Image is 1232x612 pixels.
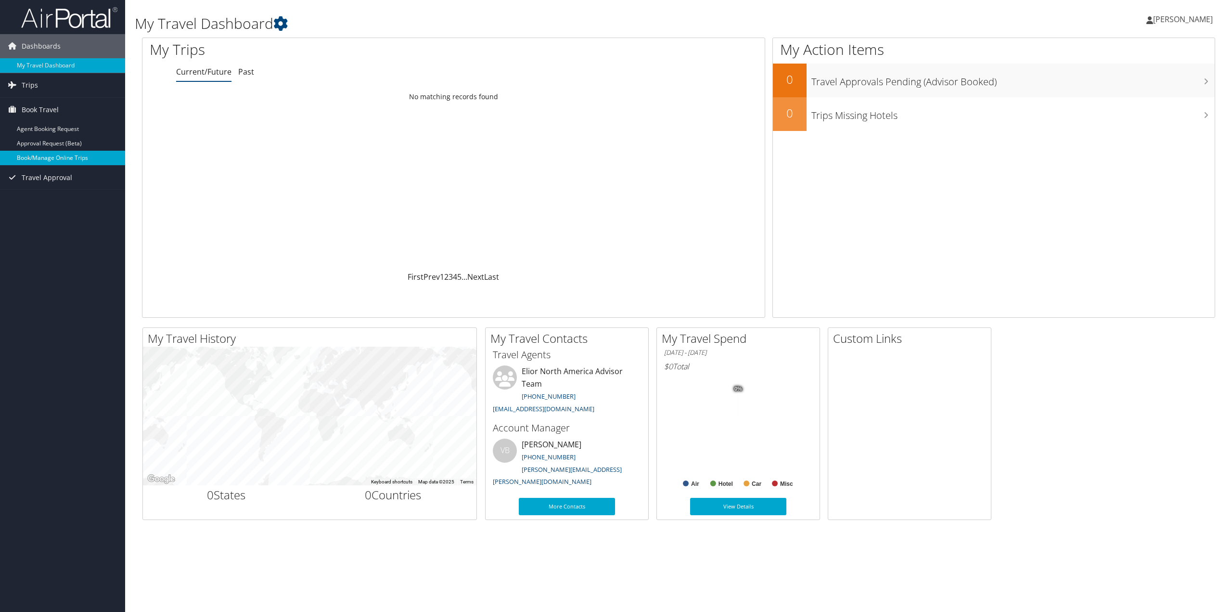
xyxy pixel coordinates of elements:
a: Past [238,66,254,77]
h2: States [150,487,303,503]
span: Dashboards [22,34,61,58]
h2: My Travel Spend [662,330,820,347]
span: Travel Approval [22,166,72,190]
h6: [DATE] - [DATE] [664,348,812,357]
a: [PERSON_NAME] [1146,5,1222,34]
a: First [408,272,423,282]
img: Google [145,473,177,485]
a: 0Travel Approvals Pending (Advisor Booked) [773,64,1215,97]
h3: Travel Approvals Pending (Advisor Booked) [811,70,1215,89]
text: Misc [780,481,793,487]
a: 1 [440,272,444,282]
button: Keyboard shortcuts [371,479,412,485]
h2: 0 [773,105,807,121]
span: $0 [664,361,673,372]
h1: My Travel Dashboard [135,13,860,34]
span: [PERSON_NAME] [1153,14,1213,25]
h3: Travel Agents [493,348,641,362]
span: Book Travel [22,98,59,122]
a: 3 [449,272,453,282]
text: Air [691,481,699,487]
a: View Details [690,498,786,515]
a: Current/Future [176,66,231,77]
a: Last [484,272,499,282]
span: … [462,272,467,282]
a: Next [467,272,484,282]
a: 4 [453,272,457,282]
a: 0Trips Missing Hotels [773,97,1215,131]
span: Map data ©2025 [418,479,454,484]
a: Open this area in Google Maps (opens a new window) [145,473,177,485]
span: 0 [207,487,214,503]
span: 0 [365,487,372,503]
text: Car [752,481,761,487]
h2: My Travel Contacts [490,330,648,347]
h1: My Action Items [773,39,1215,60]
td: No matching records found [142,88,765,105]
div: VB [493,439,517,463]
a: 5 [457,272,462,282]
h3: Trips Missing Hotels [811,104,1215,122]
h1: My Trips [150,39,498,60]
h2: 0 [773,71,807,88]
text: Hotel [719,481,733,487]
a: Terms (opens in new tab) [460,479,474,484]
li: [PERSON_NAME] [488,439,646,490]
h2: Custom Links [833,330,991,347]
a: More Contacts [519,498,615,515]
tspan: 0% [734,386,742,392]
h3: Account Manager [493,421,641,435]
a: [PHONE_NUMBER] [522,453,576,461]
h2: My Travel History [148,330,476,347]
a: [EMAIL_ADDRESS][DOMAIN_NAME] [493,404,594,413]
h2: Countries [317,487,470,503]
li: Elior North America Advisor Team [488,365,646,417]
a: Prev [423,272,440,282]
a: [PERSON_NAME][EMAIL_ADDRESS][PERSON_NAME][DOMAIN_NAME] [493,465,622,486]
h6: Total [664,361,812,372]
a: 2 [444,272,449,282]
img: airportal-logo.png [21,6,117,29]
a: [PHONE_NUMBER] [522,392,576,401]
span: Trips [22,73,38,97]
